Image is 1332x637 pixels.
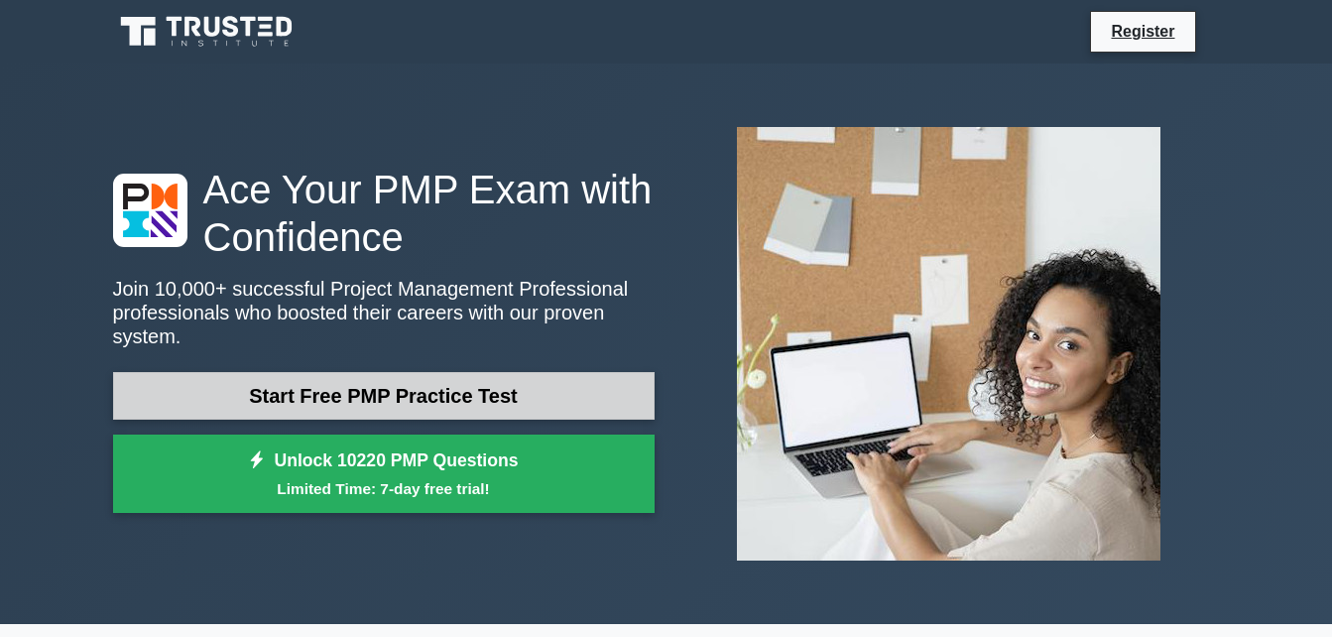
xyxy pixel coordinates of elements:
[113,435,655,514] a: Unlock 10220 PMP QuestionsLimited Time: 7-day free trial!
[113,166,655,261] h1: Ace Your PMP Exam with Confidence
[138,477,630,500] small: Limited Time: 7-day free trial!
[113,277,655,348] p: Join 10,000+ successful Project Management Professional professionals who boosted their careers w...
[113,372,655,420] a: Start Free PMP Practice Test
[1099,19,1186,44] a: Register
